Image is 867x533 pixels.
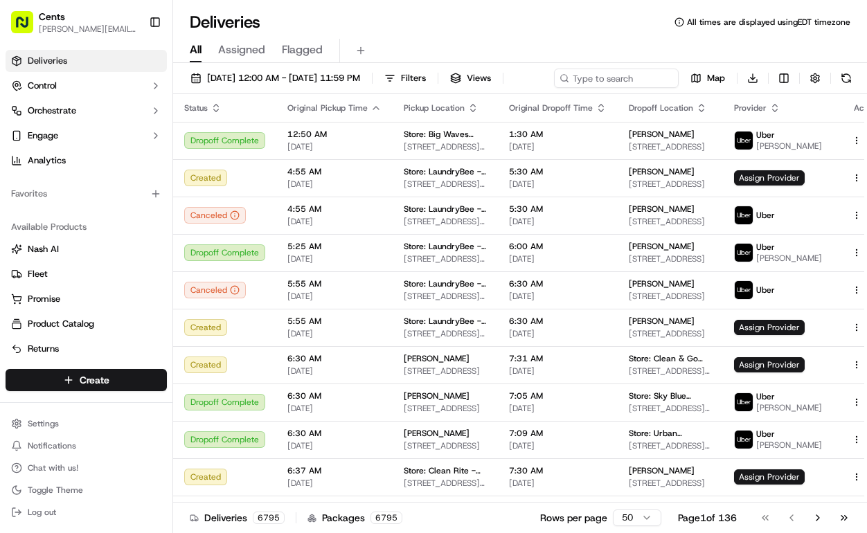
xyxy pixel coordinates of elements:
[509,353,607,364] span: 7:31 AM
[28,418,59,429] span: Settings
[184,207,246,224] button: Canceled
[467,72,491,84] span: Views
[629,365,712,377] span: [STREET_ADDRESS][US_STATE]
[684,69,731,88] button: Map
[734,320,805,335] span: Assign Provider
[509,291,607,302] span: [DATE]
[404,166,487,177] span: Store: LaundryBee - [GEOGRAPHIC_DATA]
[117,202,128,213] div: 💻
[98,234,168,245] a: Powered byPylon
[734,170,805,186] span: Assign Provider
[28,154,66,167] span: Analytics
[80,373,109,387] span: Create
[509,440,607,451] span: [DATE]
[28,55,67,67] span: Deliveries
[287,328,382,339] span: [DATE]
[756,402,822,413] span: [PERSON_NAME]
[756,253,822,264] span: [PERSON_NAME]
[509,179,607,190] span: [DATE]
[36,89,249,104] input: Got a question? Start typing here...
[687,17,850,28] span: All times are displayed using EDT timezone
[253,512,285,524] div: 6795
[734,469,805,485] span: Assign Provider
[28,243,59,255] span: Nash AI
[629,253,712,264] span: [STREET_ADDRESS]
[509,204,607,215] span: 5:30 AM
[370,512,402,524] div: 6795
[6,338,167,360] button: Returns
[509,478,607,489] span: [DATE]
[629,328,712,339] span: [STREET_ADDRESS]
[404,478,487,489] span: [STREET_ADDRESS][US_STATE]
[509,403,607,414] span: [DATE]
[28,105,76,117] span: Orchestrate
[184,69,366,88] button: [DATE] 12:00 AM - [DATE] 11:59 PM
[837,69,856,88] button: Refresh
[6,100,167,122] button: Orchestrate
[287,179,382,190] span: [DATE]
[629,316,695,327] span: [PERSON_NAME]
[287,204,382,215] span: 4:55 AM
[28,440,76,451] span: Notifications
[404,440,487,451] span: [STREET_ADDRESS]
[735,281,753,299] img: uber-new-logo.jpeg
[629,102,693,114] span: Dropoff Location
[629,465,695,476] span: [PERSON_NAME]
[287,129,382,140] span: 12:50 AM
[756,284,775,296] span: Uber
[404,102,465,114] span: Pickup Location
[629,353,712,364] span: Store: Clean & Go Laundromat
[28,485,83,496] span: Toggle Theme
[307,511,402,525] div: Packages
[444,69,497,88] button: Views
[6,436,167,455] button: Notifications
[404,179,487,190] span: [STREET_ADDRESS][US_STATE]
[190,11,260,33] h1: Deliveries
[111,195,228,220] a: 💻API Documentation
[11,318,161,330] a: Product Catalog
[6,458,167,478] button: Chat with us!
[756,141,822,152] span: [PERSON_NAME]
[509,390,607,401] span: 7:05 AM
[6,75,167,97] button: Control
[8,195,111,220] a: 📗Knowledge Base
[629,278,695,289] span: [PERSON_NAME]
[735,393,753,411] img: uber-new-logo.jpeg
[287,428,382,439] span: 6:30 AM
[287,403,382,414] span: [DATE]
[401,72,426,84] span: Filters
[287,216,382,227] span: [DATE]
[190,511,285,525] div: Deliveries
[14,132,39,157] img: 1736555255976-a54dd68f-1ca7-489b-9aae-adbdc363a1c4
[735,206,753,224] img: uber-new-logo.jpeg
[287,166,382,177] span: 4:55 AM
[629,440,712,451] span: [STREET_ADDRESS][US_STATE]
[28,318,94,330] span: Product Catalog
[6,125,167,147] button: Engage
[404,390,470,401] span: [PERSON_NAME]
[28,201,106,215] span: Knowledge Base
[629,204,695,215] span: [PERSON_NAME]
[678,511,737,525] div: Page 1 of 136
[6,216,167,238] div: Available Products
[287,141,382,152] span: [DATE]
[14,14,42,42] img: Nash
[404,353,470,364] span: [PERSON_NAME]
[47,132,227,146] div: Start new chat
[6,313,167,335] button: Product Catalog
[14,55,252,78] p: Welcome 👋
[6,183,167,205] div: Favorites
[404,428,470,439] span: [PERSON_NAME]
[6,263,167,285] button: Fleet
[404,253,487,264] span: [STREET_ADDRESS][US_STATE]
[629,179,712,190] span: [STREET_ADDRESS]
[28,462,78,473] span: Chat with us!
[184,282,246,298] div: Canceled
[39,10,65,24] button: Cents
[39,24,138,35] span: [PERSON_NAME][EMAIL_ADDRESS][DOMAIN_NAME]
[404,141,487,152] span: [STREET_ADDRESS][PERSON_NAME][US_STATE]
[629,166,695,177] span: [PERSON_NAME]
[509,166,607,177] span: 5:30 AM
